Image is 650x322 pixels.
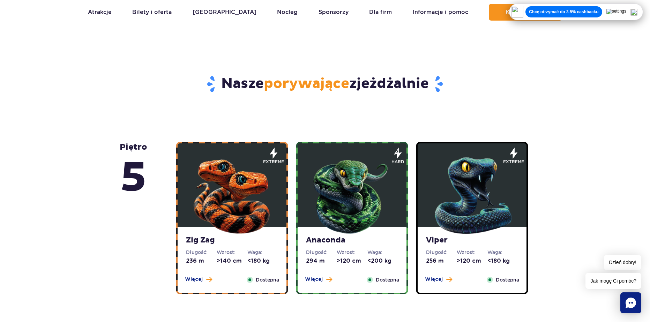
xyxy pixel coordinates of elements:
dt: Waga: [487,249,518,256]
span: extreme [503,159,524,165]
img: 683e9da1f380d703171350.png [430,152,514,236]
dd: <180 kg [487,257,518,265]
dt: Długość: [426,249,457,256]
div: Chat [620,292,641,313]
span: extreme [263,159,284,165]
strong: Anaconda [306,235,398,245]
span: porywające [264,75,349,92]
span: Więcej [305,276,323,283]
img: 683e9d7f6dccb324111516.png [310,152,394,236]
a: Nocleg [277,4,298,21]
button: Więcej [185,276,212,283]
dd: <200 kg [367,257,398,265]
dt: Wzrost: [217,249,247,256]
a: Dla firm [369,4,392,21]
strong: Zig Zag [186,235,278,245]
img: 683e9d18e24cb188547945.png [190,152,274,236]
a: Atrakcje [88,4,112,21]
span: Dostępna [376,276,399,284]
h2: Nasze zjeżdżalnie [121,75,529,93]
a: Sponsorzy [319,4,349,21]
button: Więcej [425,276,452,283]
dt: Wzrost: [337,249,367,256]
dd: 294 m [306,257,337,265]
button: Kup teraz [489,4,562,21]
span: Więcej [425,276,443,283]
span: Więcej [185,276,203,283]
dt: Waga: [247,249,278,256]
span: 5 [120,152,147,204]
span: Jak mogę Ci pomóc? [585,273,641,289]
a: Informacje i pomoc [413,4,468,21]
span: Dostępna [496,276,519,284]
strong: piętro [120,142,147,204]
span: Kup teraz [506,9,533,15]
dd: 236 m [186,257,217,265]
dd: <180 kg [247,257,278,265]
dt: Długość: [186,249,217,256]
dd: >120 cm [457,257,487,265]
dd: >140 cm [217,257,247,265]
dd: 256 m [426,257,457,265]
span: Dzień dobry! [604,255,641,270]
dt: Waga: [367,249,398,256]
a: [GEOGRAPHIC_DATA] [193,4,256,21]
span: Dostępna [256,276,279,284]
span: hard [391,159,404,165]
dd: >120 cm [337,257,367,265]
a: Bilety i oferta [132,4,172,21]
strong: Viper [426,235,518,245]
button: Więcej [305,276,332,283]
dt: Długość: [306,249,337,256]
dt: Wzrost: [457,249,487,256]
